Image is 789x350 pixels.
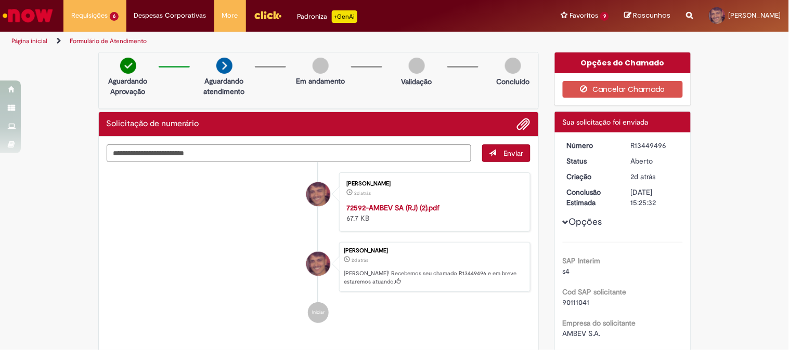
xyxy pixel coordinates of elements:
span: AMBEV S.A. [563,329,601,338]
b: SAP Interim [563,256,601,265]
img: click_logo_yellow_360x200.png [254,7,282,23]
div: Vitor Ermida Loyola [306,252,330,276]
p: Em andamento [296,76,345,86]
img: arrow-next.png [216,58,232,74]
dt: Número [559,140,623,151]
span: Rascunhos [633,10,671,20]
span: Sua solicitação foi enviada [563,117,649,127]
dt: Conclusão Estimada [559,187,623,208]
span: Despesas Corporativas [134,10,206,21]
span: 2d atrás [354,190,371,196]
a: Formulário de Atendimento [70,37,147,45]
p: Concluído [496,76,529,87]
button: Adicionar anexos [517,117,531,131]
span: More [222,10,238,21]
div: 26/08/2025 16:25:28 [631,171,679,182]
span: Enviar [503,149,524,158]
a: Rascunhos [625,11,671,21]
textarea: Digite sua mensagem aqui... [107,144,472,162]
time: 26/08/2025 16:25:23 [354,190,371,196]
p: Aguardando atendimento [199,76,250,97]
div: [PERSON_NAME] [346,181,520,187]
span: s4 [563,266,570,276]
ul: Histórico de tíquete [107,162,531,333]
div: Vitor Ermida Loyola [306,182,330,206]
time: 26/08/2025 16:25:28 [631,172,656,181]
div: [DATE] 15:25:32 [631,187,679,208]
a: 72592-AMBEV SA (RJ) (2).pdf [346,203,439,212]
li: Vitor Ermida Loyola [107,242,531,292]
time: 26/08/2025 16:25:28 [352,257,368,263]
div: 67.7 KB [346,203,520,223]
div: R13449496 [631,140,679,151]
div: Opções do Chamado [555,52,691,73]
h2: Solicitação de numerário Histórico de tíquete [107,119,199,129]
p: Validação [402,76,432,87]
dt: Criação [559,171,623,182]
button: Enviar [482,144,531,162]
dt: Status [559,156,623,166]
span: 90111041 [563,298,590,307]
span: 2d atrás [352,257,368,263]
img: check-circle-green.png [120,58,136,74]
img: ServiceNow [1,5,55,26]
span: 6 [110,12,119,21]
span: 2d atrás [631,172,656,181]
div: Padroniza [298,10,357,23]
div: [PERSON_NAME] [344,248,525,254]
span: Requisições [71,10,108,21]
b: Empresa do solicitante [563,318,636,328]
span: [PERSON_NAME] [729,11,781,20]
a: Página inicial [11,37,47,45]
ul: Trilhas de página [8,32,518,51]
img: img-circle-grey.png [505,58,521,74]
span: 9 [600,12,609,21]
p: [PERSON_NAME]! Recebemos seu chamado R13449496 e em breve estaremos atuando. [344,270,525,286]
span: Favoritos [570,10,598,21]
button: Cancelar Chamado [563,81,683,98]
p: +GenAi [332,10,357,23]
p: Aguardando Aprovação [103,76,153,97]
b: Cod SAP solicitante [563,287,627,297]
img: img-circle-grey.png [313,58,329,74]
img: img-circle-grey.png [409,58,425,74]
div: Aberto [631,156,679,166]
